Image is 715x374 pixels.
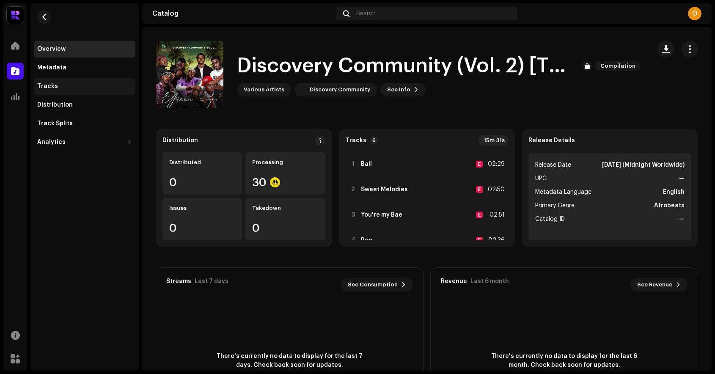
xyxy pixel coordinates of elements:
[37,120,73,127] div: Track Splits
[486,159,505,169] div: 02:29
[162,137,198,144] div: Distribution
[296,85,306,95] img: 9b8e5557-5aae-4c09-b4c4-6eebdfd292ab
[34,59,135,76] re-m-nav-item: Metadata
[679,214,685,224] strong: —
[630,278,687,291] button: See Revenue
[679,173,685,184] strong: —
[595,61,641,71] span: Compilation
[476,186,483,193] div: E
[341,278,413,291] button: See Consumption
[34,41,135,58] re-m-nav-item: Overview
[387,81,410,98] span: See Info
[169,205,235,212] div: Issues
[370,137,378,144] p-badge: 6
[237,52,575,80] h1: Discovery Community (Vol. 2) [The Green EP]
[152,10,333,17] div: Catalog
[535,187,591,197] span: Metadata Language
[7,7,24,24] img: 4bfc1d7d-d9de-48b7-9713-5cebb277d227
[476,161,483,168] div: E
[478,135,508,146] div: 15m 31s
[361,161,372,168] strong: Ball
[441,278,467,285] div: Revenue
[346,137,366,144] strong: Tracks
[361,237,372,244] strong: Pop
[252,159,318,166] div: Processing
[169,159,235,166] div: Distributed
[486,184,505,195] div: 02:50
[214,352,366,370] span: There's currently no data to display for the last 7 days. Check back soon for updates.
[470,278,509,285] div: Last 6 month
[34,115,135,132] re-m-nav-item: Track Splits
[535,214,565,224] span: Catalog ID
[348,276,398,293] span: See Consumption
[37,139,66,146] div: Analytics
[688,7,701,20] div: O
[356,10,376,17] span: Search
[34,78,135,95] re-m-nav-item: Tracks
[535,173,547,184] span: UPC
[310,86,370,93] div: Discovery Community
[663,187,685,197] strong: English
[37,46,66,52] div: Overview
[535,160,571,170] span: Release Date
[244,86,284,93] div: Various Artists
[602,160,685,170] strong: [DATE] (Midnight Worldwide)
[380,83,426,96] button: See Info
[37,83,58,90] div: Tracks
[361,212,402,218] strong: You're my Bae
[488,352,641,370] span: There's currently no data to display for the last 6 month. Check back soon for updates.
[166,278,191,285] div: Streams
[535,201,575,211] span: Primary Genre
[34,96,135,113] re-m-nav-item: Distribution
[37,102,73,108] div: Distribution
[37,64,66,71] div: Metadata
[528,137,575,144] strong: Release Details
[476,237,483,244] div: E
[486,235,505,245] div: 02:36
[637,276,672,293] span: See Revenue
[486,210,505,220] div: 02:51
[195,278,228,285] div: Last 7 days
[476,212,483,218] div: E
[654,201,685,211] strong: Afrobeats
[34,134,135,151] re-m-nav-dropdown: Analytics
[252,205,318,212] div: Takedown
[361,186,408,193] strong: Sweet Melodies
